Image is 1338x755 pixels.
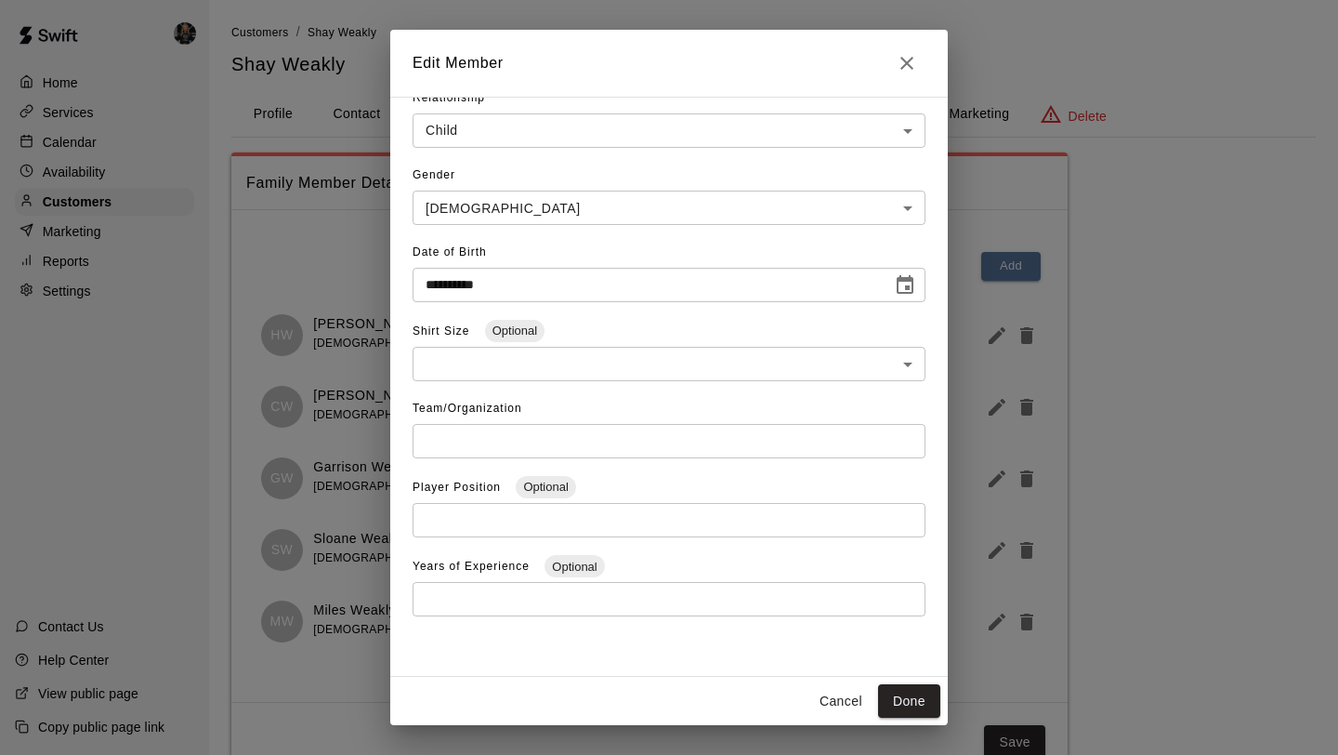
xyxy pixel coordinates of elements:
[811,684,871,719] button: Cancel
[390,30,948,97] h2: Edit Member
[413,402,522,415] span: Team/Organization
[413,191,925,225] div: [DEMOGRAPHIC_DATA]
[413,245,487,258] span: Date of Birth
[516,480,575,494] span: Optional
[888,45,925,82] button: Close
[413,560,533,573] span: Years of Experience
[485,324,544,338] span: Optional
[878,684,940,719] button: Done
[413,168,455,181] span: Gender
[413,481,505,494] span: Player Position
[413,113,925,148] div: Child
[544,560,604,574] span: Optional
[413,91,485,104] span: Relationship
[886,267,924,304] button: Choose date, selected date is Aug 29, 2008
[413,325,474,338] span: Shirt Size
